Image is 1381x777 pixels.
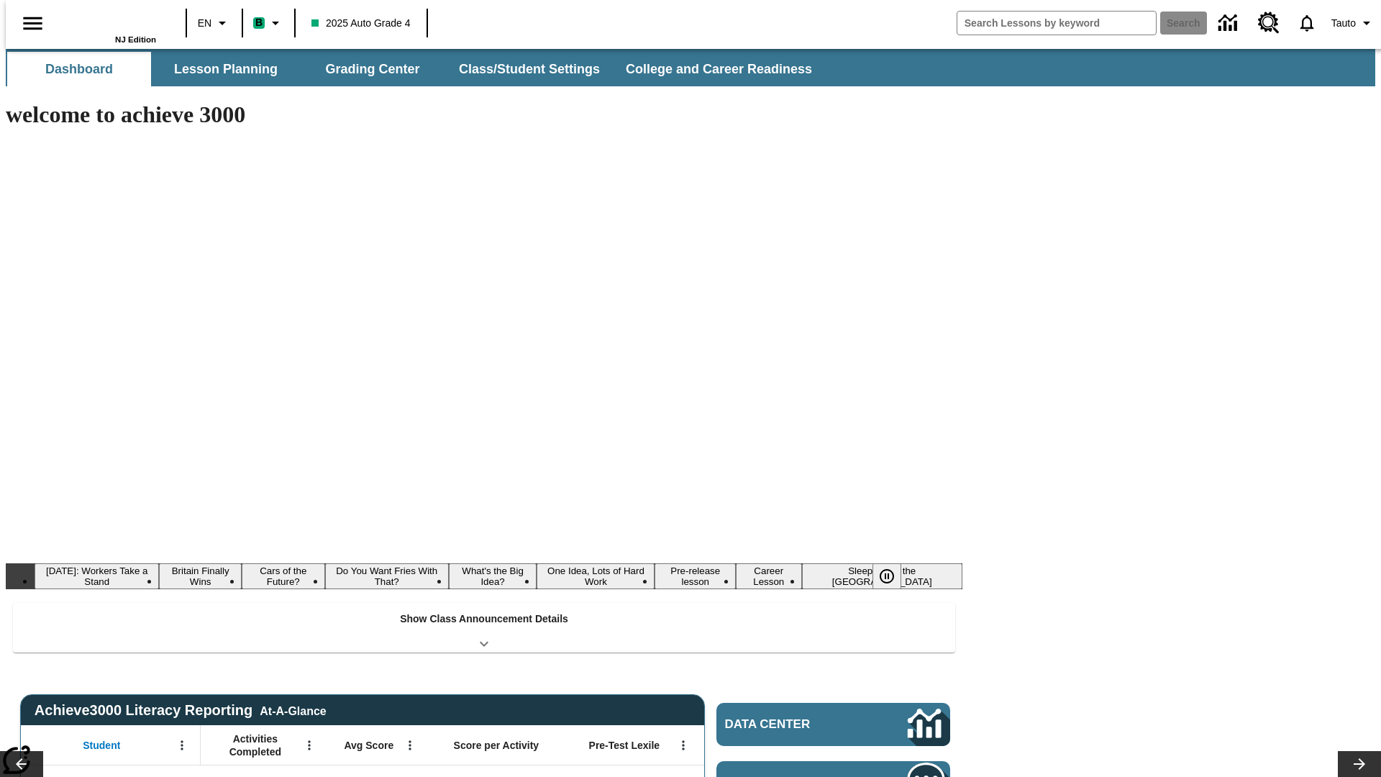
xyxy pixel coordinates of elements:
p: Show Class Announcement Details [400,612,568,627]
a: Home [63,6,156,35]
span: Avg Score [344,739,393,752]
div: At-A-Glance [260,702,326,718]
span: Student [83,739,120,752]
span: 2025 Auto Grade 4 [311,16,411,31]
span: NJ Edition [115,35,156,44]
a: Data Center [1210,4,1249,43]
button: Lesson Planning [154,52,298,86]
button: College and Career Readiness [614,52,824,86]
div: Home [63,5,156,44]
button: Profile/Settings [1326,10,1381,36]
a: Resource Center, Will open in new tab [1249,4,1288,42]
span: Score per Activity [454,739,539,752]
button: Open Menu [673,735,694,756]
button: Slide 8 Career Lesson [736,563,802,589]
button: Slide 7 Pre-release lesson [655,563,736,589]
div: Show Class Announcement Details [13,603,955,653]
button: Boost Class color is mint green. Change class color [247,10,290,36]
button: Slide 9 Sleepless in the Animal Kingdom [802,563,962,589]
button: Slide 1 Labor Day: Workers Take a Stand [35,563,159,589]
span: B [255,14,263,32]
span: EN [198,16,211,31]
span: Pre-Test Lexile [589,739,660,752]
button: Slide 5 What's the Big Idea? [449,563,537,589]
button: Grading Center [301,52,445,86]
span: Data Center [725,717,860,732]
div: SubNavbar [6,49,1375,86]
button: Language: EN, Select a language [191,10,237,36]
span: Tauto [1331,16,1356,31]
button: Slide 6 One Idea, Lots of Hard Work [537,563,655,589]
button: Open Menu [399,735,421,756]
button: Open Menu [298,735,320,756]
button: Dashboard [7,52,151,86]
a: Data Center [716,703,950,746]
div: SubNavbar [6,52,825,86]
span: Activities Completed [208,732,303,758]
h1: welcome to achieve 3000 [6,101,962,128]
input: search field [957,12,1156,35]
button: Lesson carousel, Next [1338,751,1381,777]
button: Slide 3 Cars of the Future? [242,563,325,589]
button: Pause [872,563,901,589]
button: Class/Student Settings [447,52,611,86]
button: Slide 2 Britain Finally Wins [159,563,241,589]
span: Achieve3000 Literacy Reporting [35,702,327,719]
a: Notifications [1288,4,1326,42]
div: Pause [872,563,916,589]
button: Open side menu [12,2,54,45]
button: Slide 4 Do You Want Fries With That? [325,563,449,589]
button: Open Menu [171,735,193,756]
